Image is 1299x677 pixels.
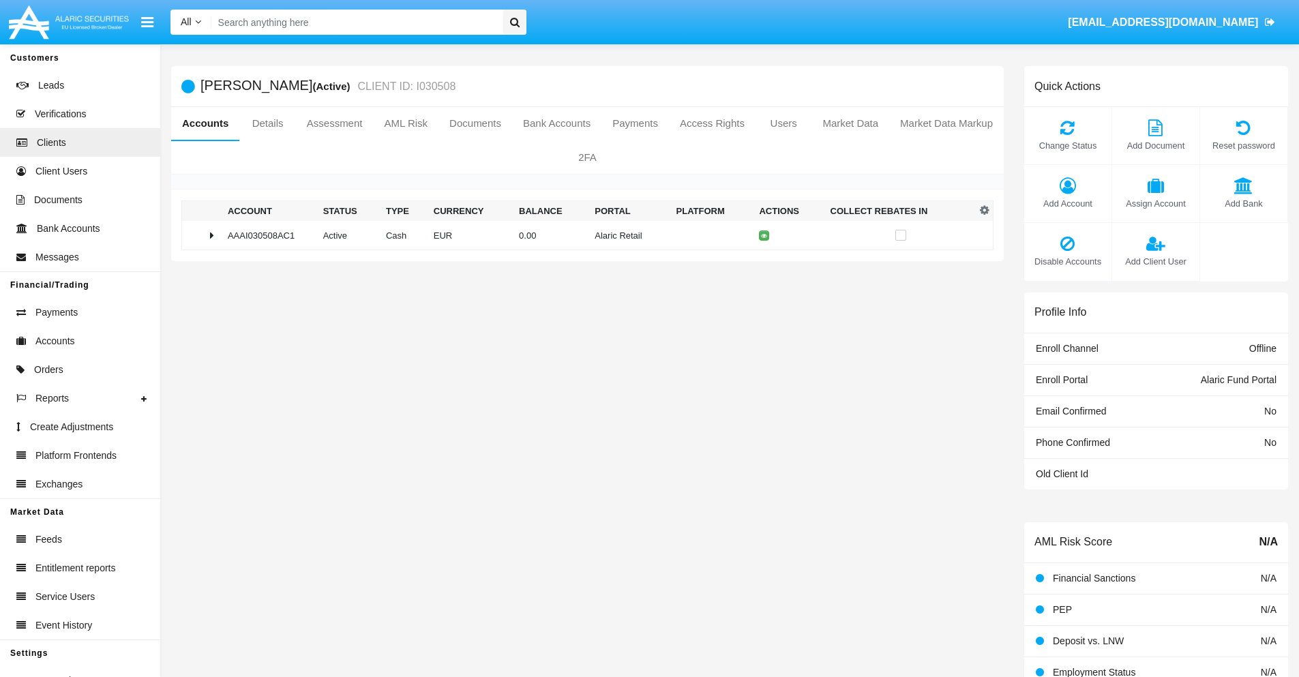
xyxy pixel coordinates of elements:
span: Platform Frontends [35,449,117,463]
span: N/A [1261,573,1276,584]
a: Details [239,107,295,140]
span: Add Client User [1119,255,1193,268]
td: Cash [380,221,428,250]
span: Email Confirmed [1036,406,1106,417]
th: Collect Rebates In [825,201,976,222]
span: Phone Confirmed [1036,437,1110,448]
input: Search [211,10,498,35]
span: All [181,16,192,27]
a: All [170,15,211,29]
th: Platform [671,201,754,222]
th: Type [380,201,428,222]
a: Documents [438,107,512,140]
span: Create Adjustments [30,420,113,434]
span: Payments [35,305,78,320]
th: Status [318,201,380,222]
h6: Profile Info [1034,305,1086,318]
small: CLIENT ID: I030508 [355,81,456,92]
th: Portal [589,201,670,222]
span: Add Document [1119,139,1193,152]
span: Change Status [1031,139,1105,152]
span: Orders [34,363,63,377]
a: Market Data [811,107,889,140]
a: Bank Accounts [512,107,601,140]
td: EUR [428,221,513,250]
span: Deposit vs. LNW [1053,635,1124,646]
a: 2FA [171,141,1004,174]
span: PEP [1053,604,1072,615]
a: Users [756,107,811,140]
span: Add Bank [1207,197,1281,210]
a: Access Rights [669,107,756,140]
th: Account [222,201,318,222]
td: AAAI030508AC1 [222,221,318,250]
span: N/A [1261,635,1276,646]
h6: Quick Actions [1034,80,1101,93]
a: Payments [601,107,669,140]
td: Alaric Retail [589,221,670,250]
span: [EMAIL_ADDRESS][DOMAIN_NAME] [1068,16,1258,28]
span: Offline [1249,343,1276,354]
span: N/A [1261,604,1276,615]
td: 0.00 [513,221,589,250]
h6: AML Risk Score [1034,535,1112,548]
span: No [1264,406,1276,417]
img: Logo image [7,2,131,42]
span: Event History [35,618,92,633]
span: Service Users [35,590,95,604]
th: Balance [513,201,589,222]
span: Financial Sanctions [1053,573,1135,584]
a: AML Risk [373,107,438,140]
span: Enroll Portal [1036,374,1088,385]
span: Exchanges [35,477,83,492]
span: Verifications [35,107,86,121]
span: Feeds [35,532,62,547]
td: Active [318,221,380,250]
span: Add Account [1031,197,1105,210]
span: Clients [37,136,66,150]
span: Documents [34,193,83,207]
span: Accounts [35,334,75,348]
div: (Active) [312,78,354,94]
span: Alaric Fund Portal [1201,374,1276,385]
span: Client Users [35,164,87,179]
span: Bank Accounts [37,222,100,236]
span: Leads [38,78,64,93]
span: Assign Account [1119,197,1193,210]
th: Currency [428,201,513,222]
h5: [PERSON_NAME] [200,78,456,94]
span: Disable Accounts [1031,255,1105,268]
span: N/A [1259,534,1278,550]
span: No [1264,437,1276,448]
a: Market Data Markup [889,107,1004,140]
a: Accounts [171,107,239,140]
span: Reset password [1207,139,1281,152]
a: [EMAIL_ADDRESS][DOMAIN_NAME] [1062,3,1282,42]
th: Actions [753,201,824,222]
span: Reports [35,391,69,406]
span: Enroll Channel [1036,343,1099,354]
a: Assessment [296,107,374,140]
span: Old Client Id [1036,468,1088,479]
span: Messages [35,250,79,265]
span: Entitlement reports [35,561,116,575]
